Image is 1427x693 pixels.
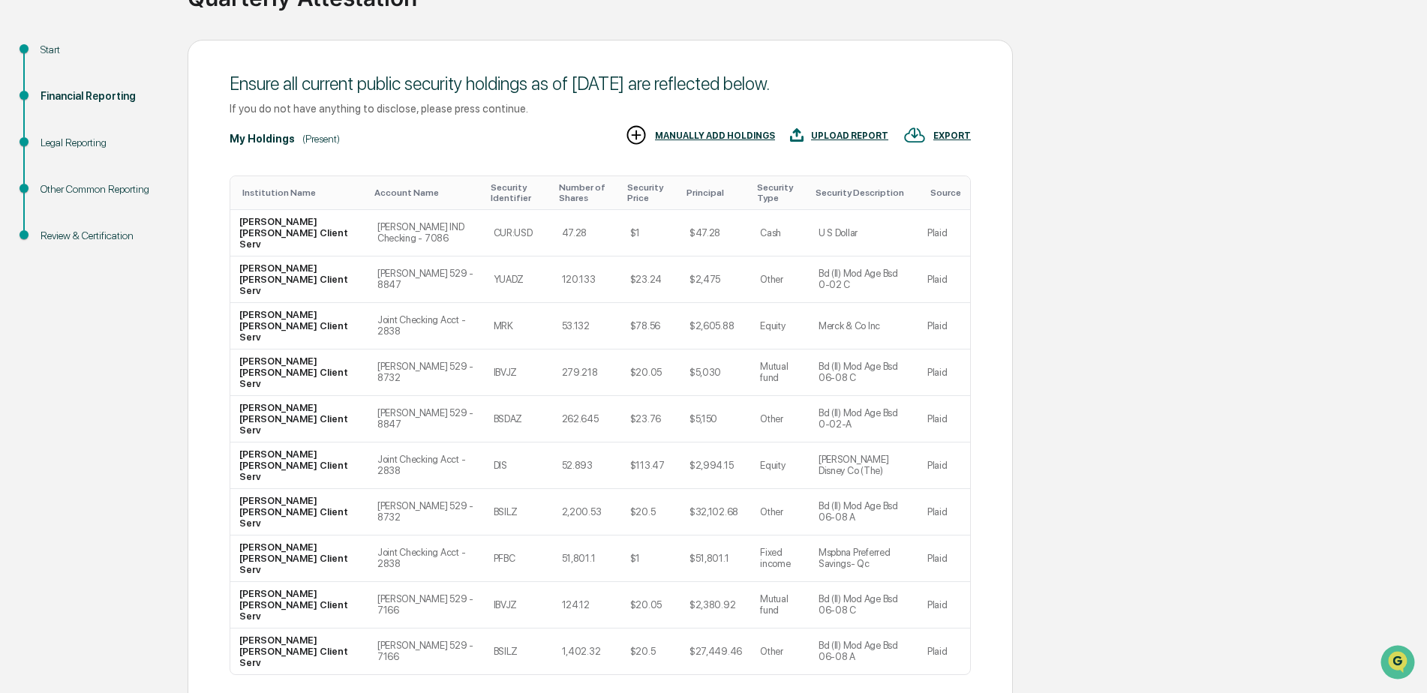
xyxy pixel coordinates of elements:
td: [PERSON_NAME] 529 - 8847 [368,256,485,303]
td: $23.24 [621,256,680,303]
td: Mspbna Preferred Savings- Qc [810,535,918,582]
td: [PERSON_NAME] 529 - 7166 [368,582,485,628]
td: MRK [485,303,553,349]
td: [PERSON_NAME] 529 - 7166 [368,628,485,674]
td: 51,801.1 [553,535,621,582]
td: [PERSON_NAME] [PERSON_NAME] Client Serv [230,535,368,582]
td: $78.56 [621,303,680,349]
td: Equity [751,442,810,489]
td: Mutual fund [751,582,810,628]
td: Joint Checking Acct - 2838 [368,303,485,349]
td: $2,380.92 [680,582,751,628]
td: Plaid [918,349,970,396]
div: Start [41,42,164,58]
a: 🗄️Attestations [103,183,192,210]
td: [PERSON_NAME] [PERSON_NAME] Client Serv [230,628,368,674]
div: Toggle SortBy [686,187,745,198]
td: Other [751,256,810,303]
td: $20.5 [621,489,680,535]
td: Fixed income [751,535,810,582]
p: How can we help? [15,31,273,55]
td: [PERSON_NAME] [PERSON_NAME] Client Serv [230,396,368,442]
td: BSILZ [485,489,553,535]
iframe: Open customer support [1379,643,1419,684]
td: DIS [485,442,553,489]
td: 1,402.32 [553,628,621,674]
td: Plaid [918,582,970,628]
div: Toggle SortBy [930,187,964,198]
td: BSILZ [485,628,553,674]
div: UPLOAD REPORT [811,130,888,141]
td: Bd (Il) Mod Age Bsd 06-08 C [810,582,918,628]
span: Pylon [149,254,182,265]
td: [PERSON_NAME] [PERSON_NAME] Client Serv [230,349,368,396]
td: Bd (Il) Mod Age Bsd 0-02 C [810,256,918,303]
td: BSDAZ [485,396,553,442]
td: Plaid [918,256,970,303]
td: PFBC [485,535,553,582]
span: Preclearance [30,189,97,204]
td: Bd (Il) Mod Age Bsd 06-08 A [810,489,918,535]
td: Plaid [918,489,970,535]
td: $32,102.68 [680,489,751,535]
td: Plaid [918,396,970,442]
img: 1746055101610-c473b297-6a78-478c-a979-82029cc54cd1 [15,115,42,142]
div: We're available if you need us! [51,130,190,142]
td: 52.893 [553,442,621,489]
td: Plaid [918,210,970,256]
td: $27,449.46 [680,628,751,674]
td: $47.28 [680,210,751,256]
td: [PERSON_NAME] 529 - 8847 [368,396,485,442]
span: Attestations [124,189,186,204]
td: 124.12 [553,582,621,628]
td: Bd (Il) Mod Age Bsd 0-02-A [810,396,918,442]
td: $5,150 [680,396,751,442]
td: $23.76 [621,396,680,442]
td: Plaid [918,303,970,349]
div: Toggle SortBy [559,182,615,203]
div: Toggle SortBy [627,182,674,203]
a: Powered byPylon [106,253,182,265]
img: EXPORT [903,124,926,146]
td: Joint Checking Acct - 2838 [368,442,485,489]
div: MANUALLY ADD HOLDINGS [655,130,775,141]
td: 262.645 [553,396,621,442]
td: $20.05 [621,349,680,396]
td: [PERSON_NAME] [PERSON_NAME] Client Serv [230,210,368,256]
div: Review & Certification [41,228,164,244]
td: 47.28 [553,210,621,256]
td: [PERSON_NAME] [PERSON_NAME] Client Serv [230,442,368,489]
a: 🖐️Preclearance [9,183,103,210]
div: Legal Reporting [41,135,164,151]
td: [PERSON_NAME] [PERSON_NAME] Client Serv [230,582,368,628]
td: Mutual fund [751,349,810,396]
div: Toggle SortBy [816,187,912,198]
div: 🗄️ [109,190,121,202]
div: My Holdings [230,133,295,145]
td: Bd (Il) Mod Age Bsd 06-08 A [810,628,918,674]
td: Joint Checking Acct - 2838 [368,535,485,582]
div: Other Common Reporting [41,181,164,197]
td: IBVJZ [485,582,553,628]
td: Other [751,628,810,674]
td: 120.133 [553,256,621,303]
td: [PERSON_NAME] 529 - 8732 [368,349,485,396]
td: Other [751,396,810,442]
div: 🔎 [15,219,27,231]
td: Plaid [918,628,970,674]
td: 53.132 [553,303,621,349]
span: Data Lookup [30,217,95,232]
td: Other [751,489,810,535]
td: [PERSON_NAME] [PERSON_NAME] Client Serv [230,303,368,349]
td: [PERSON_NAME] Disney Co (The) [810,442,918,489]
div: If you do not have anything to disclose, please press continue. [230,102,971,115]
td: IBVJZ [485,349,553,396]
td: Equity [751,303,810,349]
div: Toggle SortBy [757,182,804,203]
td: YUADZ [485,256,553,303]
td: [PERSON_NAME] 529 - 8732 [368,489,485,535]
td: $2,605.88 [680,303,751,349]
td: 279.218 [553,349,621,396]
td: [PERSON_NAME] [PERSON_NAME] Client Serv [230,489,368,535]
td: Cash [751,210,810,256]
